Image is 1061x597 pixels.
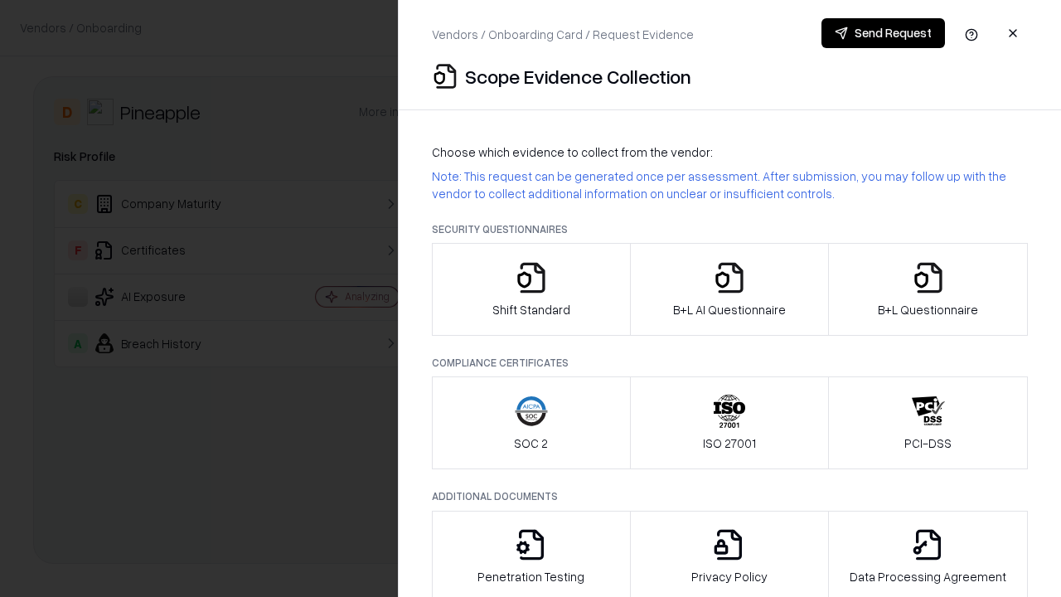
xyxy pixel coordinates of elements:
p: ISO 27001 [703,434,756,452]
p: Additional Documents [432,489,1028,503]
button: B+L AI Questionnaire [630,243,830,336]
p: Penetration Testing [477,568,584,585]
p: Choose which evidence to collect from the vendor: [432,143,1028,161]
button: Shift Standard [432,243,631,336]
button: Send Request [821,18,945,48]
p: Scope Evidence Collection [465,63,691,90]
button: PCI-DSS [828,376,1028,469]
p: Shift Standard [492,301,570,318]
p: Compliance Certificates [432,356,1028,370]
p: Vendors / Onboarding Card / Request Evidence [432,26,694,43]
p: Security Questionnaires [432,222,1028,236]
p: B+L Questionnaire [878,301,978,318]
p: Note: This request can be generated once per assessment. After submission, you may follow up with... [432,167,1028,202]
p: Privacy Policy [691,568,768,585]
p: SOC 2 [514,434,548,452]
p: B+L AI Questionnaire [673,301,786,318]
p: Data Processing Agreement [850,568,1006,585]
p: PCI-DSS [904,434,952,452]
button: ISO 27001 [630,376,830,469]
button: B+L Questionnaire [828,243,1028,336]
button: SOC 2 [432,376,631,469]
